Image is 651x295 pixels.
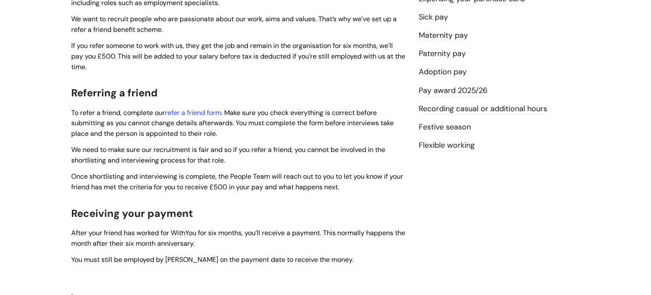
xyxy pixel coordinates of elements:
a: Adoption pay [419,67,467,78]
span: After your friend has worked for WithYou for six months, you’ll receive a payment. This normally ... [71,228,405,248]
a: Maternity pay [419,30,468,41]
a: Pay award 2025/26 [419,85,487,96]
span: To refer a friend, complete our . Make sure you check everything is correct before submitting as ... [71,108,394,138]
span: You must still be employed by [PERSON_NAME] on the payment date to receive the money. [71,255,353,264]
a: Flexible working [419,140,475,151]
span: We need to make sure our recruitment is fair and so if you refer a friend, you cannot be involved... [71,145,385,165]
span: If you refer someone to work with us, they get the job and remain in the organisation for six mon... [71,41,405,71]
a: Paternity pay [419,48,466,59]
span: Receiving your payment [71,207,193,220]
a: Recording casual or additional hours [419,104,547,115]
span: Once shortlisting and interviewing is complete, the People Team will reach out to you to let you ... [71,172,403,191]
span: Referring a friend [71,86,158,99]
span: We want to recruit people who are passionate about our work, aims and values. That’s why we’ve se... [71,14,397,34]
a: refer a friend form [165,108,221,117]
a: Sick pay [419,12,448,23]
a: Festive season [419,122,471,133]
